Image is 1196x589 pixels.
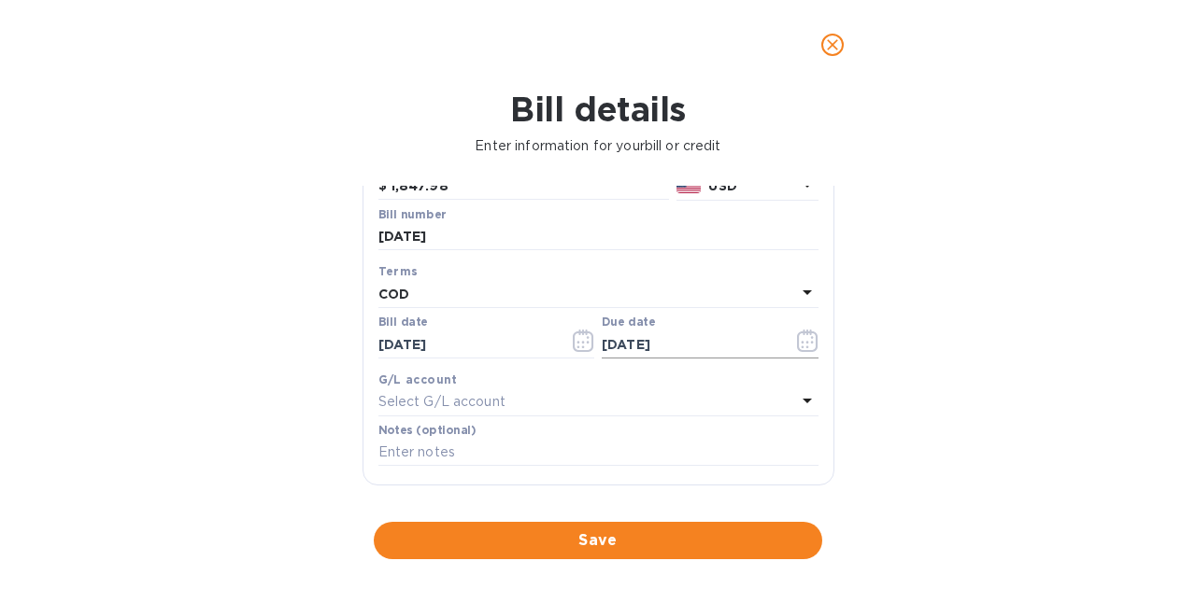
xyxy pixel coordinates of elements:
label: Bill date [378,317,428,329]
label: Due date [602,317,655,329]
img: USD [676,180,702,193]
p: Select G/L account [378,392,505,412]
button: close [810,22,855,67]
input: Enter notes [378,439,819,467]
input: Select date [378,330,555,358]
div: $ [378,173,391,201]
b: Terms [378,264,419,278]
span: Save [389,529,807,552]
input: $ Enter bill amount [391,173,669,201]
h1: Bill details [15,90,1181,129]
label: Notes (optional) [378,425,477,436]
input: Enter bill number [378,223,819,251]
label: Bill number [378,209,446,220]
b: COD [378,287,409,302]
button: Save [374,522,822,559]
input: Due date [602,330,778,358]
b: USD [708,178,736,193]
b: G/L account [378,372,458,386]
p: Enter information for your bill or credit [15,136,1181,156]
